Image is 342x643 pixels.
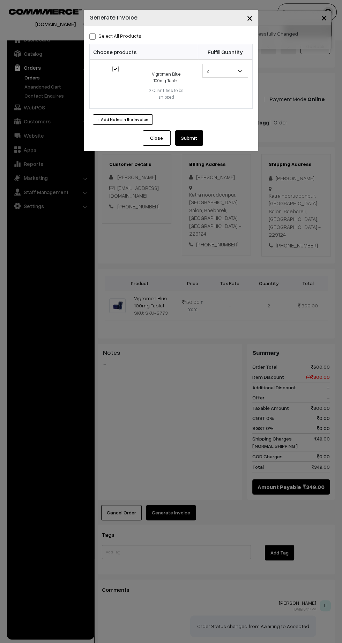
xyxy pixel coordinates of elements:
[93,114,153,125] button: + Add Notes in the Invoice
[247,11,253,24] span: ×
[202,64,248,78] span: 2
[175,130,203,146] button: Submit
[143,130,171,146] button: Close
[148,87,185,101] div: 2 Quantities to be shipped
[89,32,141,39] label: Select all Products
[203,65,248,77] span: 2
[90,44,198,60] th: Choose products
[148,71,185,84] div: Vigromen Blue 100mg Tablet
[198,44,253,60] th: Fulfill Quantity
[89,13,137,22] h4: Generate Invoice
[241,7,258,29] button: Close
